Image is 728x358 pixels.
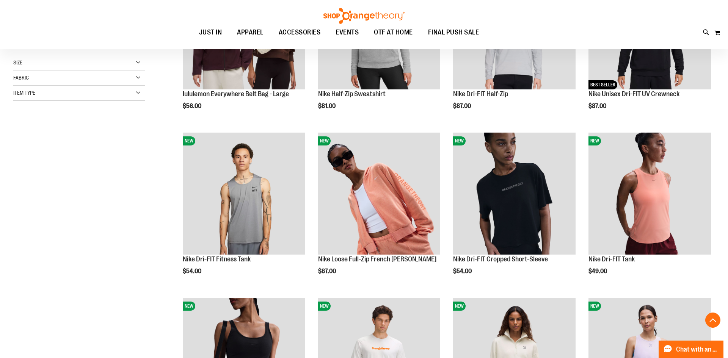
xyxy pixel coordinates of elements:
[453,136,466,145] span: NEW
[183,90,289,98] a: lululemon Everywhere Belt Bag - Large
[183,133,305,255] img: Nike Dri-FIT Fitness Tank
[588,103,607,109] span: $87.00
[183,302,195,311] span: NEW
[318,302,331,311] span: NEW
[322,8,406,24] img: Shop Orangetheory
[453,90,508,98] a: Nike Dri-FIT Half-Zip
[336,24,359,41] span: EVENTS
[318,255,436,263] a: Nike Loose Full-Zip French [PERSON_NAME]
[237,24,264,41] span: APPAREL
[588,268,608,275] span: $49.00
[453,133,576,255] img: Nike Dri-FIT Cropped Short-Sleeve
[453,255,548,263] a: Nike Dri-FIT Cropped Short-Sleeve
[314,129,444,294] div: product
[183,255,251,263] a: Nike Dri-FIT Fitness Tank
[585,129,715,294] div: product
[13,59,22,66] span: Size
[279,24,321,41] span: ACCESSORIES
[183,133,305,256] a: Nike Dri-FIT Fitness TankNEW
[428,24,479,41] span: FINAL PUSH SALE
[588,80,617,89] span: BEST SELLER
[318,133,441,256] a: Nike Loose Full-Zip French Terry HoodieNEW
[318,90,386,98] a: Nike Half-Zip Sweatshirt
[705,313,720,328] button: Back To Top
[588,136,601,145] span: NEW
[13,90,35,96] span: Item Type
[13,75,29,81] span: Fabric
[588,133,711,255] img: Nike Dri-FIT Tank
[453,268,473,275] span: $54.00
[183,136,195,145] span: NEW
[449,129,579,294] div: product
[199,24,222,41] span: JUST IN
[453,302,466,311] span: NEW
[374,24,413,41] span: OTF AT HOME
[588,255,635,263] a: Nike Dri-FIT Tank
[183,103,202,109] span: $56.00
[588,302,601,311] span: NEW
[453,133,576,256] a: Nike Dri-FIT Cropped Short-SleeveNEW
[676,346,719,353] span: Chat with an Expert
[318,133,441,255] img: Nike Loose Full-Zip French Terry Hoodie
[179,129,309,294] div: product
[453,103,472,109] span: $87.00
[659,341,724,358] button: Chat with an Expert
[588,90,679,98] a: Nike Unisex Dri-FIT UV Crewneck
[183,268,202,275] span: $54.00
[318,136,331,145] span: NEW
[318,268,337,275] span: $87.00
[318,103,337,109] span: $81.00
[588,133,711,256] a: Nike Dri-FIT TankNEW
